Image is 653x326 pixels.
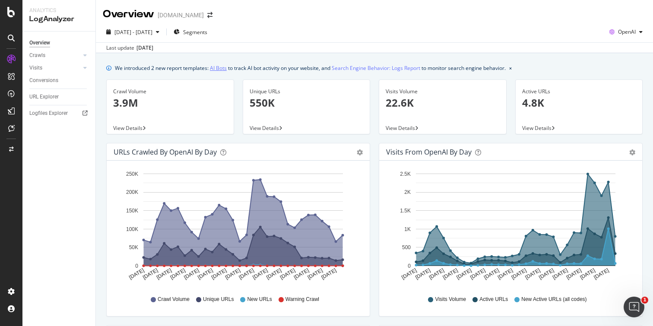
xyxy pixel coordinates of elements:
[404,226,411,232] text: 1K
[400,171,411,177] text: 2.5K
[522,95,636,110] p: 4.8K
[113,95,227,110] p: 3.9M
[126,226,138,232] text: 100K
[210,63,227,73] a: AI Bots
[135,263,138,269] text: 0
[170,25,211,39] button: Segments
[103,25,163,39] button: [DATE] - [DATE]
[521,296,586,303] span: New Active URLs (all codes)
[128,267,145,281] text: [DATE]
[428,267,445,281] text: [DATE]
[155,267,173,281] text: [DATE]
[386,148,472,156] div: Visits from OpenAI by day
[479,296,508,303] span: Active URLs
[386,168,635,288] svg: A chart.
[29,7,89,14] div: Analytics
[469,267,486,281] text: [DATE]
[483,267,500,281] text: [DATE]
[103,7,154,22] div: Overview
[250,88,364,95] div: Unique URLs
[252,267,269,281] text: [DATE]
[579,267,596,281] text: [DATE]
[408,263,411,269] text: 0
[565,267,583,281] text: [DATE]
[510,267,528,281] text: [DATE]
[641,297,648,304] span: 1
[29,76,58,85] div: Conversions
[538,267,555,281] text: [DATE]
[210,267,228,281] text: [DATE]
[115,63,506,73] div: We introduced 2 new report templates: to track AI bot activity on your website, and to monitor se...
[606,25,646,39] button: OpenAI
[279,267,296,281] text: [DATE]
[106,44,153,52] div: Last update
[29,63,42,73] div: Visits
[435,296,466,303] span: Visits Volume
[400,208,411,214] text: 1.5K
[618,28,636,35] span: OpenAI
[29,51,45,60] div: Crawls
[183,267,200,281] text: [DATE]
[285,296,319,303] span: Warning Crawl
[507,62,514,74] button: close banner
[442,267,459,281] text: [DATE]
[524,267,542,281] text: [DATE]
[247,296,272,303] span: New URLs
[250,124,279,132] span: View Details
[456,267,473,281] text: [DATE]
[142,267,159,281] text: [DATE]
[197,267,214,281] text: [DATE]
[320,267,337,281] text: [DATE]
[522,124,552,132] span: View Details
[332,63,420,73] a: Search Engine Behavior: Logs Report
[224,267,241,281] text: [DATE]
[29,63,81,73] a: Visits
[114,168,363,288] svg: A chart.
[386,95,500,110] p: 22.6K
[113,124,143,132] span: View Details
[29,92,59,101] div: URL Explorer
[207,12,212,18] div: arrow-right-arrow-left
[106,63,643,73] div: info banner
[169,267,187,281] text: [DATE]
[113,88,227,95] div: Crawl Volume
[357,149,363,155] div: gear
[29,76,89,85] a: Conversions
[624,297,644,317] iframe: Intercom live chat
[552,267,569,281] text: [DATE]
[29,109,68,118] div: Logfiles Explorer
[126,171,138,177] text: 250K
[404,190,411,196] text: 2K
[307,267,324,281] text: [DATE]
[29,38,50,47] div: Overview
[522,88,636,95] div: Active URLs
[29,51,81,60] a: Crawls
[114,28,152,36] span: [DATE] - [DATE]
[29,38,89,47] a: Overview
[129,244,138,250] text: 50K
[29,109,89,118] a: Logfiles Explorer
[593,267,610,281] text: [DATE]
[402,244,411,250] text: 500
[293,267,310,281] text: [DATE]
[114,148,217,156] div: URLs Crawled by OpenAI by day
[250,95,364,110] p: 550K
[629,149,635,155] div: gear
[203,296,234,303] span: Unique URLs
[386,88,500,95] div: Visits Volume
[136,44,153,52] div: [DATE]
[497,267,514,281] text: [DATE]
[126,208,138,214] text: 150K
[29,92,89,101] a: URL Explorer
[386,124,415,132] span: View Details
[158,296,190,303] span: Crawl Volume
[400,267,418,281] text: [DATE]
[126,190,138,196] text: 200K
[183,28,207,36] span: Segments
[158,11,204,19] div: [DOMAIN_NAME]
[29,14,89,24] div: LogAnalyzer
[238,267,255,281] text: [DATE]
[414,267,431,281] text: [DATE]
